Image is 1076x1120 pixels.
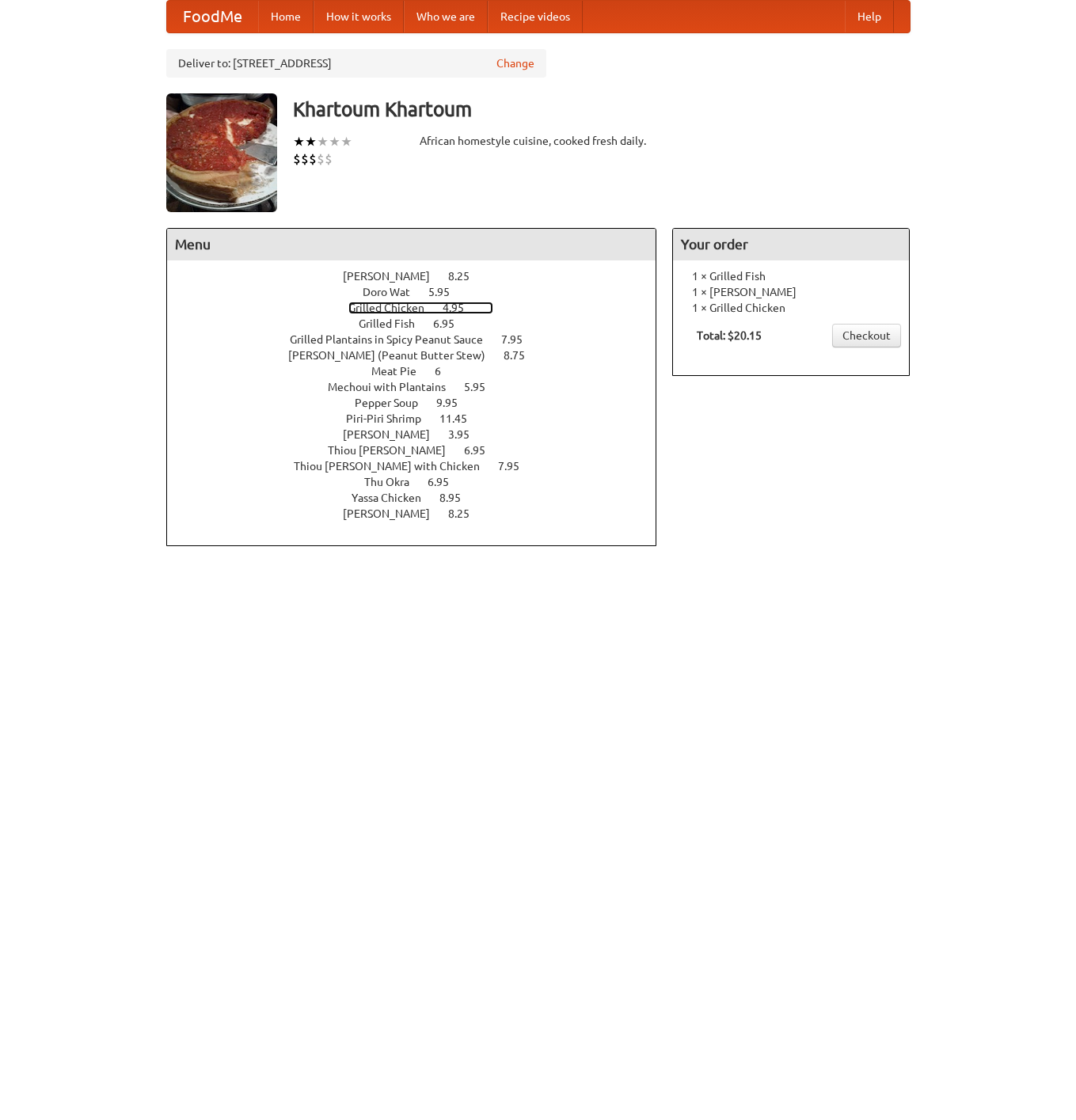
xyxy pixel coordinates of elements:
[359,317,431,330] span: Grilled Fish
[290,333,499,346] span: Grilled Plantains in Spicy Peanut Sauce
[343,270,446,283] span: [PERSON_NAME]
[343,270,499,283] a: [PERSON_NAME] 8.25
[325,150,333,168] li: $
[288,349,554,362] a: [PERSON_NAME] (Peanut Butter Stew) 8.75
[364,476,425,488] span: Thu Okra
[436,397,473,409] span: 9.95
[404,1,488,32] a: Who we are
[166,93,277,212] img: angular.jpg
[329,133,340,150] li: ★
[167,1,258,32] a: FoodMe
[343,428,446,441] span: [PERSON_NAME]
[343,507,499,520] a: [PERSON_NAME] 8.25
[348,302,440,314] span: Grilled Chicken
[496,55,534,71] a: Change
[488,1,583,32] a: Recipe videos
[355,397,434,409] span: Pepper Soup
[290,333,552,346] a: Grilled Plantains in Spicy Peanut Sauce 7.95
[371,365,470,378] a: Meat Pie 6
[343,428,499,441] a: [PERSON_NAME] 3.95
[166,49,546,78] div: Deliver to: [STREET_ADDRESS]
[346,412,496,425] a: Piri-Piri Shrimp 11.45
[433,317,470,330] span: 6.95
[328,444,515,457] a: Thiou [PERSON_NAME] 6.95
[340,133,352,150] li: ★
[420,133,657,149] div: African homestyle cuisine, cooked fresh daily.
[681,300,901,316] li: 1 × Grilled Chicken
[317,150,325,168] li: $
[448,270,485,283] span: 8.25
[697,329,762,342] b: Total: $20.15
[328,381,515,393] a: Mechoui with Plantains 5.95
[328,381,462,393] span: Mechoui with Plantains
[428,286,466,298] span: 5.95
[293,133,305,150] li: ★
[301,150,309,168] li: $
[258,1,314,32] a: Home
[288,349,501,362] span: [PERSON_NAME] (Peanut Butter Stew)
[293,150,301,168] li: $
[681,284,901,300] li: 1 × [PERSON_NAME]
[294,460,496,473] span: Thiou [PERSON_NAME] with Chicken
[305,133,317,150] li: ★
[293,93,911,125] h3: Khartoum Khartoum
[371,365,432,378] span: Meat Pie
[464,381,501,393] span: 5.95
[504,349,541,362] span: 8.75
[464,444,501,457] span: 6.95
[435,365,457,378] span: 6
[428,476,465,488] span: 6.95
[359,317,484,330] a: Grilled Fish 6.95
[681,268,901,284] li: 1 × Grilled Fish
[314,1,404,32] a: How it works
[448,428,485,441] span: 3.95
[352,492,490,504] a: Yassa Chicken 8.95
[352,492,437,504] span: Yassa Chicken
[309,150,317,168] li: $
[363,286,479,298] a: Doro Wat 5.95
[355,397,487,409] a: Pepper Soup 9.95
[498,460,535,473] span: 7.95
[364,476,478,488] a: Thu Okra 6.95
[348,302,493,314] a: Grilled Chicken 4.95
[167,229,656,260] h4: Menu
[443,302,480,314] span: 4.95
[317,133,329,150] li: ★
[845,1,894,32] a: Help
[439,492,477,504] span: 8.95
[363,286,426,298] span: Doro Wat
[328,444,462,457] span: Thiou [PERSON_NAME]
[448,507,485,520] span: 8.25
[294,460,549,473] a: Thiou [PERSON_NAME] with Chicken 7.95
[346,412,437,425] span: Piri-Piri Shrimp
[501,333,538,346] span: 7.95
[439,412,483,425] span: 11.45
[673,229,909,260] h4: Your order
[832,324,901,347] a: Checkout
[343,507,446,520] span: [PERSON_NAME]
